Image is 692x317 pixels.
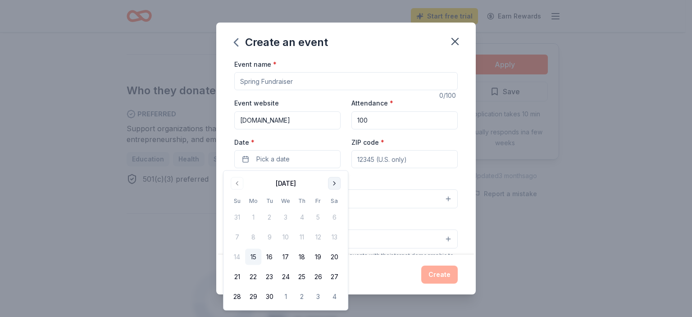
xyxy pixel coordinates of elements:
input: 20 [351,111,458,129]
label: Event name [234,60,277,69]
button: Go to previous month [231,177,243,190]
button: 18 [294,249,310,265]
button: Go to next month [328,177,341,190]
div: [DATE] [276,178,296,189]
input: https://www... [234,111,341,129]
th: Friday [310,196,326,206]
div: Create an event [234,35,328,50]
button: 3 [310,289,326,305]
button: 16 [261,249,278,265]
th: Tuesday [261,196,278,206]
label: Attendance [351,99,393,108]
label: Date [234,138,341,147]
label: Event website [234,99,279,108]
button: 21 [229,269,245,285]
button: 4 [326,289,342,305]
button: 28 [229,289,245,305]
button: 1 [278,289,294,305]
button: 30 [261,289,278,305]
th: Wednesday [278,196,294,206]
button: 27 [326,269,342,285]
label: ZIP code [351,138,384,147]
button: 25 [294,269,310,285]
th: Sunday [229,196,245,206]
button: Pick a date [234,150,341,168]
button: 20 [326,249,342,265]
input: 12345 (U.S. only) [351,150,458,168]
button: 29 [245,289,261,305]
th: Saturday [326,196,342,206]
button: 23 [261,269,278,285]
button: 22 [245,269,261,285]
th: Thursday [294,196,310,206]
button: 24 [278,269,294,285]
button: 26 [310,269,326,285]
th: Monday [245,196,261,206]
button: 19 [310,249,326,265]
button: 2 [294,289,310,305]
span: Pick a date [256,154,290,165]
input: Spring Fundraiser [234,72,458,90]
button: 15 [245,249,261,265]
div: 0 /100 [439,90,458,101]
button: 17 [278,249,294,265]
